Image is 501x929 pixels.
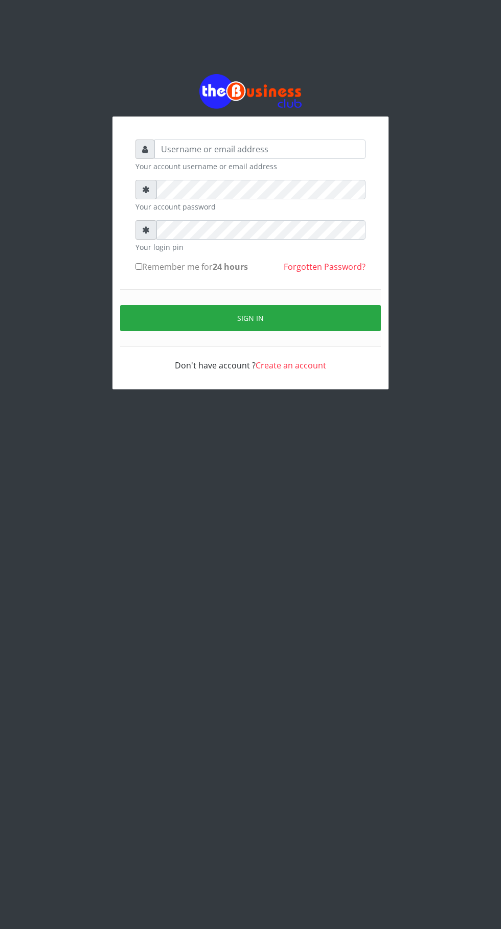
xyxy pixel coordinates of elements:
[135,263,142,270] input: Remember me for24 hours
[120,305,381,331] button: Sign in
[135,261,248,273] label: Remember me for
[284,261,366,272] a: Forgotten Password?
[135,347,366,371] div: Don't have account ?
[135,161,366,172] small: Your account username or email address
[213,261,248,272] b: 24 hours
[154,140,366,159] input: Username or email address
[256,360,326,371] a: Create an account
[135,201,366,212] small: Your account password
[135,242,366,252] small: Your login pin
